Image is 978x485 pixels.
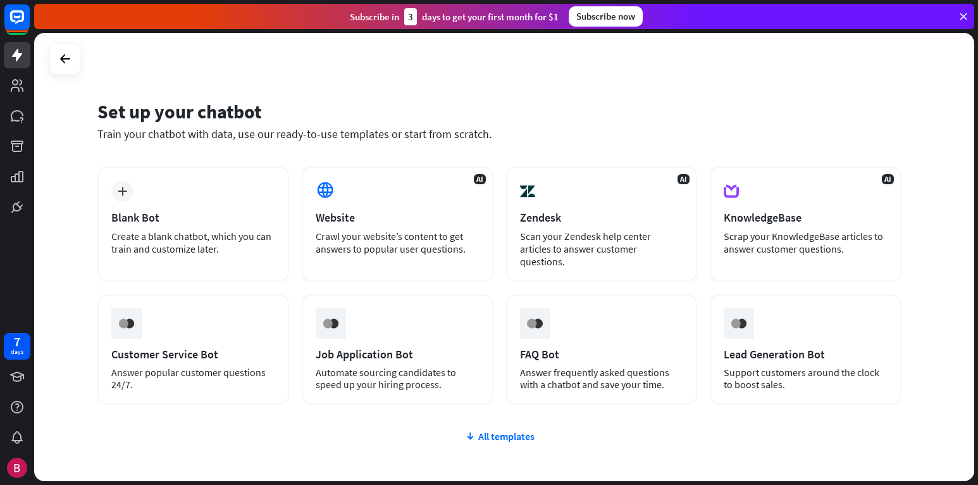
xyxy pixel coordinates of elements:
[115,312,139,336] img: ceee058c6cabd4f577f8.gif
[319,312,343,336] img: ceee058c6cabd4f577f8.gif
[520,367,684,391] div: Answer frequently asked questions with a chatbot and save your time.
[724,347,888,362] div: Lead Generation Bot
[14,336,20,348] div: 7
[520,210,684,225] div: Zendesk
[118,187,127,196] i: plus
[316,230,480,255] div: Crawl your website’s content to get answers to popular user questions.
[111,367,275,391] div: Answer popular customer questions 24/7.
[727,312,751,336] img: ceee058c6cabd4f577f8.gif
[97,99,901,123] div: Set up your chatbot
[111,347,275,362] div: Customer Service Bot
[111,230,275,255] div: Create a blank chatbot, which you can train and customize later.
[316,347,480,362] div: Job Application Bot
[520,230,684,268] div: Scan your Zendesk help center articles to answer customer questions.
[4,333,30,360] a: 7 days
[678,174,690,184] span: AI
[474,174,486,184] span: AI
[404,8,417,25] div: 3
[569,6,643,27] div: Subscribe now
[11,348,23,356] div: days
[316,210,480,225] div: Website
[724,230,888,255] div: Scrap your KnowledgeBase articles to answer customer questions.
[523,312,547,336] img: ceee058c6cabd4f577f8.gif
[724,367,888,391] div: Support customers around the clock to boost sales.
[882,174,894,184] span: AI
[520,347,684,362] div: FAQ Bot
[111,210,275,225] div: Blank Bot
[97,127,901,141] div: Train your chatbot with data, use our ready-to-use templates or start from scratch.
[97,430,901,443] div: All templates
[350,8,559,25] div: Subscribe in days to get your first month for $1
[316,367,480,391] div: Automate sourcing candidates to speed up your hiring process.
[724,210,888,225] div: KnowledgeBase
